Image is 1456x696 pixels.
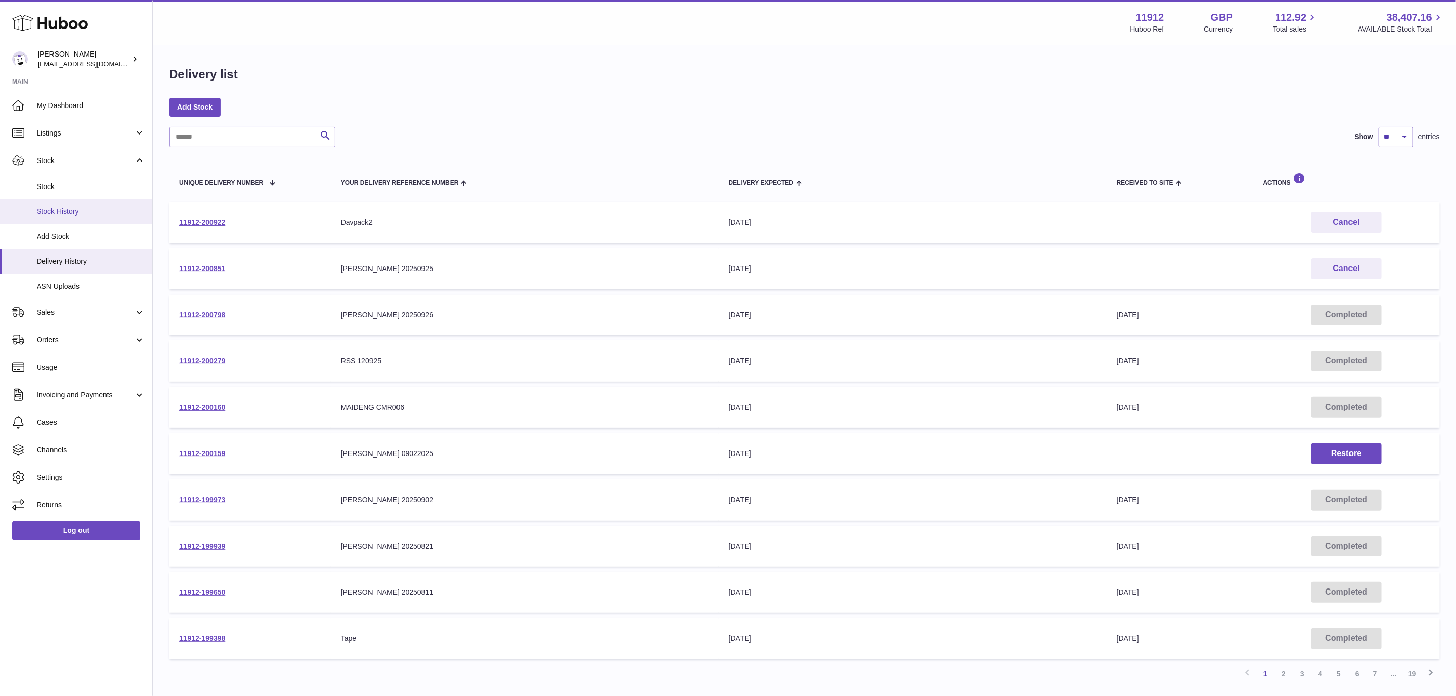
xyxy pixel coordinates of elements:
[179,180,263,186] span: Unique Delivery Number
[37,500,145,510] span: Returns
[1273,11,1318,34] a: 112.92 Total sales
[1117,403,1139,411] span: [DATE]
[1130,24,1164,34] div: Huboo Ref
[179,588,225,596] a: 11912-199650
[179,357,225,365] a: 11912-200279
[341,218,708,227] div: Davpack2
[179,218,225,226] a: 11912-200922
[37,128,134,138] span: Listings
[37,418,145,427] span: Cases
[341,495,708,505] div: [PERSON_NAME] 20250902
[1330,664,1348,683] a: 5
[37,207,145,217] span: Stock History
[179,403,225,411] a: 11912-200160
[1117,496,1139,504] span: [DATE]
[729,356,1096,366] div: [DATE]
[1275,664,1293,683] a: 2
[1418,132,1440,142] span: entries
[341,310,708,320] div: [PERSON_NAME] 20250926
[1366,664,1385,683] a: 7
[341,449,708,459] div: [PERSON_NAME] 09022025
[341,587,708,597] div: [PERSON_NAME] 20250811
[1117,588,1139,596] span: [DATE]
[1311,664,1330,683] a: 4
[37,282,145,291] span: ASN Uploads
[1275,11,1306,24] span: 112.92
[341,180,459,186] span: Your Delivery Reference Number
[1117,357,1139,365] span: [DATE]
[37,182,145,192] span: Stock
[1256,664,1275,683] a: 1
[1117,311,1139,319] span: [DATE]
[12,521,140,540] a: Log out
[341,542,708,551] div: [PERSON_NAME] 20250821
[1385,664,1403,683] span: ...
[1358,11,1444,34] a: 38,407.16 AVAILABLE Stock Total
[341,403,708,412] div: MAIDENG CMR006
[38,60,150,68] span: [EMAIL_ADDRESS][DOMAIN_NAME]
[341,634,708,644] div: Tape
[1263,173,1429,186] div: Actions
[729,449,1096,459] div: [DATE]
[729,495,1096,505] div: [DATE]
[37,363,145,372] span: Usage
[179,542,225,550] a: 11912-199939
[1311,443,1382,464] button: Restore
[169,98,221,116] a: Add Stock
[1348,664,1366,683] a: 6
[729,264,1096,274] div: [DATE]
[729,634,1096,644] div: [DATE]
[1358,24,1444,34] span: AVAILABLE Stock Total
[1117,542,1139,550] span: [DATE]
[341,356,708,366] div: RSS 120925
[37,232,145,242] span: Add Stock
[1387,11,1432,24] span: 38,407.16
[1211,11,1233,24] strong: GBP
[729,180,793,186] span: Delivery Expected
[1117,634,1139,643] span: [DATE]
[169,66,238,83] h1: Delivery list
[37,473,145,483] span: Settings
[1311,258,1382,279] button: Cancel
[1403,664,1421,683] a: 19
[729,310,1096,320] div: [DATE]
[37,445,145,455] span: Channels
[12,51,28,67] img: internalAdmin-11912@internal.huboo.com
[37,308,134,317] span: Sales
[179,449,225,458] a: 11912-200159
[179,634,225,643] a: 11912-199398
[37,390,134,400] span: Invoicing and Payments
[179,496,225,504] a: 11912-199973
[729,403,1096,412] div: [DATE]
[37,156,134,166] span: Stock
[1273,24,1318,34] span: Total sales
[729,218,1096,227] div: [DATE]
[1355,132,1373,142] label: Show
[37,335,134,345] span: Orders
[37,257,145,266] span: Delivery History
[729,542,1096,551] div: [DATE]
[1311,212,1382,233] button: Cancel
[179,264,225,273] a: 11912-200851
[1136,11,1164,24] strong: 11912
[1117,180,1173,186] span: Received to Site
[341,264,708,274] div: [PERSON_NAME] 20250925
[37,101,145,111] span: My Dashboard
[1204,24,1233,34] div: Currency
[729,587,1096,597] div: [DATE]
[179,311,225,319] a: 11912-200798
[1293,664,1311,683] a: 3
[38,49,129,69] div: [PERSON_NAME]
